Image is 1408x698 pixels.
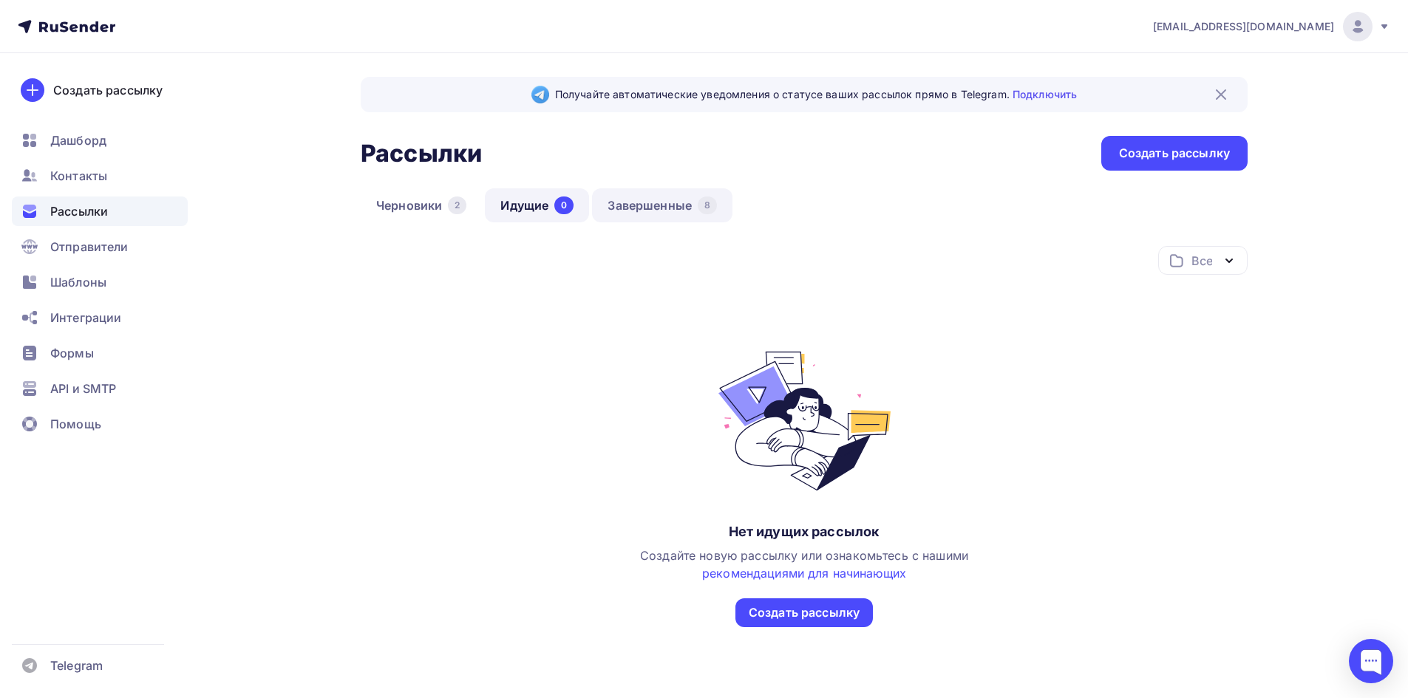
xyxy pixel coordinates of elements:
span: Формы [50,344,94,362]
span: Интеграции [50,309,121,326]
a: Подключить [1013,88,1077,100]
a: Черновики2 [361,188,482,222]
a: Идущие0 [485,188,589,222]
a: [EMAIL_ADDRESS][DOMAIN_NAME] [1153,12,1390,41]
a: Дашборд [12,126,188,155]
div: 0 [554,196,574,214]
span: Шаблоны [50,273,106,291]
a: Формы [12,338,188,368]
span: Создайте новую рассылку или ознакомьтесь с нашими [640,548,968,581]
div: Все [1191,252,1212,270]
a: рекомендациями для начинающих [702,566,906,581]
a: Завершенные8 [592,188,732,222]
span: Получайте автоматические уведомления о статусе ваших рассылок прямо в Telegram. [555,87,1077,102]
span: Контакты [50,167,107,185]
span: API и SMTP [50,380,116,397]
a: Рассылки [12,196,188,226]
div: 2 [448,196,466,214]
span: Рассылки [50,202,108,220]
div: Создать рассылку [53,81,163,99]
span: Помощь [50,415,101,433]
a: Шаблоны [12,267,188,297]
button: Все [1158,246,1248,275]
div: Создать рассылку [749,604,860,621]
h2: Рассылки [361,139,482,168]
span: Дашборд [50,131,106,149]
a: Контакты [12,161,188,191]
span: Telegram [50,657,103,674]
img: Telegram [531,86,549,103]
div: 8 [698,196,717,214]
span: [EMAIL_ADDRESS][DOMAIN_NAME] [1153,19,1334,34]
a: Отправители [12,232,188,261]
div: Нет идущих рассылок [729,523,880,541]
div: Создать рассылку [1119,145,1230,162]
span: Отправители [50,238,129,256]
